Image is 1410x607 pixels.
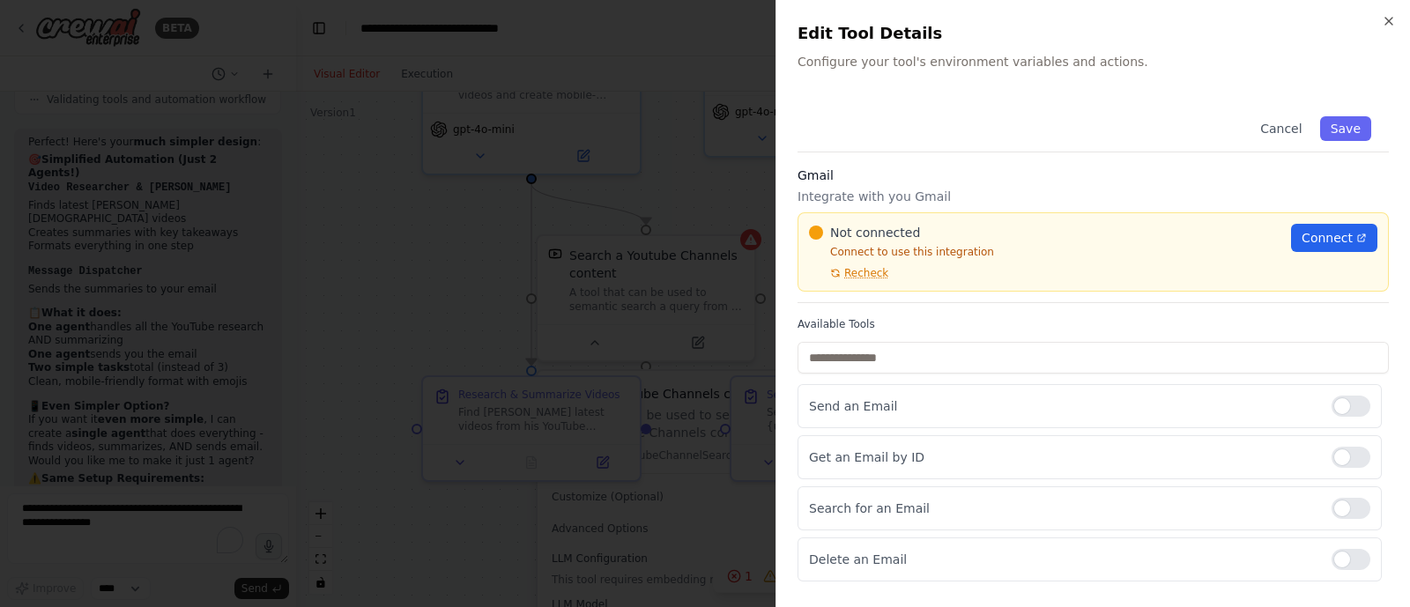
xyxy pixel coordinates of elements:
[798,167,1389,184] h3: Gmail
[798,188,1389,205] p: Integrate with you Gmail
[844,266,888,280] span: Recheck
[798,53,1389,70] p: Configure your tool's environment variables and actions.
[1250,116,1312,141] button: Cancel
[809,500,1317,517] p: Search for an Email
[798,21,1389,46] h2: Edit Tool Details
[809,245,1280,259] p: Connect to use this integration
[809,397,1317,415] p: Send an Email
[1302,229,1353,247] span: Connect
[809,551,1317,568] p: Delete an Email
[1320,116,1371,141] button: Save
[809,448,1317,466] p: Get an Email by ID
[830,224,920,241] span: Not connected
[798,317,1389,331] label: Available Tools
[1291,224,1377,252] a: Connect
[809,266,888,280] button: Recheck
